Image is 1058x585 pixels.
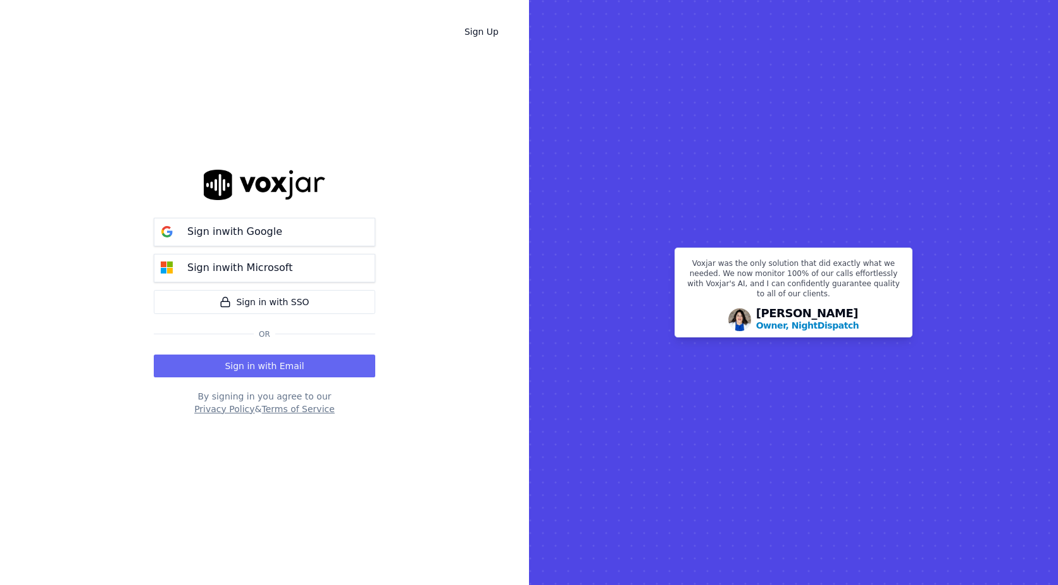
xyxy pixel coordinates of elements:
p: Sign in with Google [187,224,282,239]
div: By signing in you agree to our & [154,390,375,415]
a: Sign Up [454,20,509,43]
p: Owner, NightDispatch [756,319,859,332]
img: google Sign in button [154,219,180,244]
p: Sign in with Microsoft [187,260,292,275]
button: Sign in with Email [154,355,375,377]
button: Terms of Service [261,403,334,415]
button: Privacy Policy [194,403,254,415]
div: [PERSON_NAME] [756,308,859,332]
p: Voxjar was the only solution that did exactly what we needed. We now monitor 100% of our calls ef... [683,258,904,304]
a: Sign in with SSO [154,290,375,314]
img: logo [204,170,325,199]
button: Sign inwith Microsoft [154,254,375,282]
img: Avatar [728,308,751,331]
img: microsoft Sign in button [154,255,180,280]
span: Or [254,329,275,339]
button: Sign inwith Google [154,218,375,246]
